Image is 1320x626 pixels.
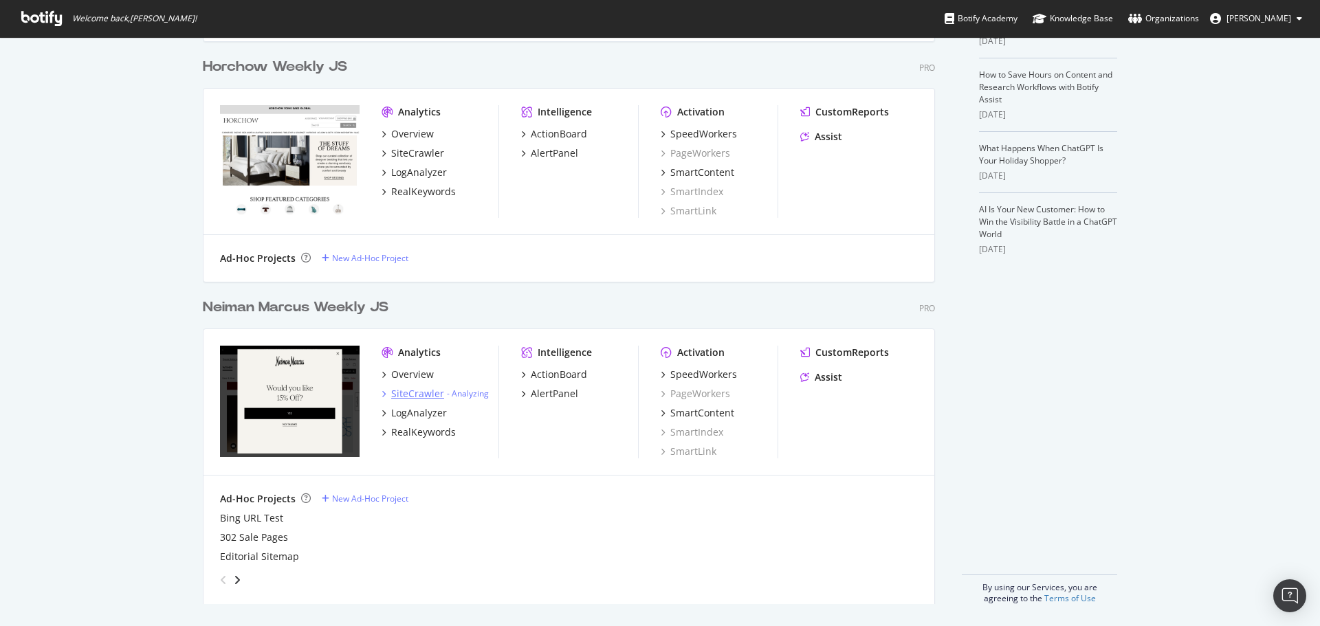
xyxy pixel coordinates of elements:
[1226,12,1291,24] span: Carol Augustyni
[661,445,716,458] a: SmartLink
[220,251,296,265] div: Ad-Hoc Projects
[382,368,434,381] a: Overview
[521,387,578,401] a: AlertPanel
[398,105,441,119] div: Analytics
[979,69,1112,105] a: How to Save Hours on Content and Research Workflows with Botify Assist
[1033,12,1113,25] div: Knowledge Base
[815,130,842,144] div: Assist
[382,166,447,179] a: LogAnalyzer
[815,370,842,384] div: Assist
[452,388,489,399] a: Analyzing
[391,166,447,179] div: LogAnalyzer
[382,127,434,141] a: Overview
[800,105,889,119] a: CustomReports
[203,298,394,317] a: Neiman Marcus Weekly JS
[661,425,723,439] a: SmartIndex
[979,142,1103,166] a: What Happens When ChatGPT Is Your Holiday Shopper?
[800,370,842,384] a: Assist
[332,252,408,264] div: New Ad-Hoc Project
[1273,579,1306,612] div: Open Intercom Messenger
[220,511,283,525] a: Bing URL Test
[382,146,444,160] a: SiteCrawler
[322,493,408,504] a: New Ad-Hoc Project
[677,105,725,119] div: Activation
[661,185,723,199] a: SmartIndex
[398,346,441,359] div: Analytics
[538,346,592,359] div: Intelligence
[220,492,296,506] div: Ad-Hoc Projects
[661,166,734,179] a: SmartContent
[203,57,353,77] a: Horchow Weekly JS
[447,388,489,399] div: -
[962,574,1117,604] div: By using our Services, you are agreeing to the
[382,425,456,439] a: RealKeywords
[332,493,408,504] div: New Ad-Hoc Project
[391,146,444,160] div: SiteCrawler
[531,387,578,401] div: AlertPanel
[815,105,889,119] div: CustomReports
[979,203,1117,240] a: AI Is Your New Customer: How to Win the Visibility Battle in a ChatGPT World
[391,185,456,199] div: RealKeywords
[521,146,578,160] a: AlertPanel
[945,12,1017,25] div: Botify Academy
[220,530,288,544] a: 302 Sale Pages
[220,550,299,563] a: Editorial Sitemap
[1199,8,1313,30] button: [PERSON_NAME]
[979,109,1117,121] div: [DATE]
[391,368,434,381] div: Overview
[670,368,737,381] div: SpeedWorkers
[661,368,737,381] a: SpeedWorkers
[661,406,734,420] a: SmartContent
[382,406,447,420] a: LogAnalyzer
[661,204,716,218] a: SmartLink
[661,387,730,401] a: PageWorkers
[391,406,447,420] div: LogAnalyzer
[232,573,242,587] div: angle-right
[391,127,434,141] div: Overview
[382,185,456,199] a: RealKeywords
[521,368,587,381] a: ActionBoard
[661,127,737,141] a: SpeedWorkers
[919,302,935,314] div: Pro
[1044,592,1096,604] a: Terms of Use
[531,127,587,141] div: ActionBoard
[203,298,388,317] div: Neiman Marcus Weekly JS
[670,166,734,179] div: SmartContent
[521,127,587,141] a: ActionBoard
[72,13,197,24] span: Welcome back, [PERSON_NAME] !
[220,346,360,457] img: neimanmarcus.com
[531,368,587,381] div: ActionBoard
[979,170,1117,182] div: [DATE]
[800,346,889,359] a: CustomReports
[800,130,842,144] a: Assist
[214,569,232,591] div: angle-left
[382,387,489,401] a: SiteCrawler- Analyzing
[322,252,408,264] a: New Ad-Hoc Project
[538,105,592,119] div: Intelligence
[661,146,730,160] a: PageWorkers
[815,346,889,359] div: CustomReports
[391,387,444,401] div: SiteCrawler
[220,105,360,216] img: horchow.com
[531,146,578,160] div: AlertPanel
[919,62,935,74] div: Pro
[391,425,456,439] div: RealKeywords
[670,406,734,420] div: SmartContent
[670,127,737,141] div: SpeedWorkers
[677,346,725,359] div: Activation
[203,57,347,77] div: Horchow Weekly JS
[1128,12,1199,25] div: Organizations
[979,35,1117,47] div: [DATE]
[979,243,1117,256] div: [DATE]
